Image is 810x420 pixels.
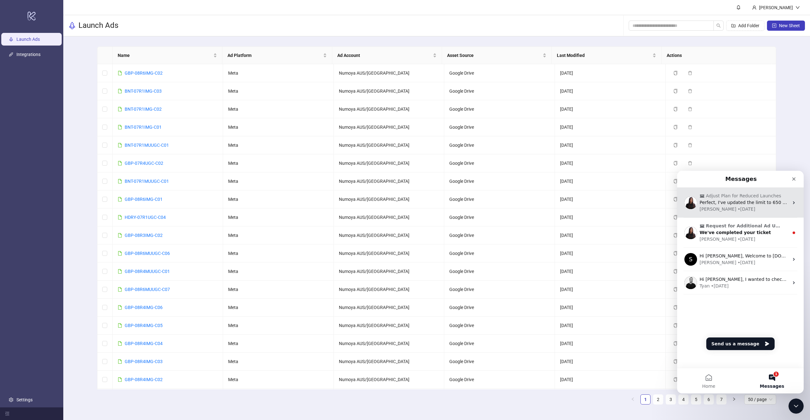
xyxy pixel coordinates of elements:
[118,359,122,364] span: file
[444,82,555,100] td: Google Drive
[673,215,678,219] span: copy
[22,112,33,119] div: Tyan
[68,22,76,29] span: rocket
[118,215,122,219] span: file
[334,190,445,208] td: Numoya AUS/[GEOGRAPHIC_DATA]
[688,71,692,75] span: delete
[223,154,334,172] td: Meta
[334,281,445,299] td: Numoya AUS/[GEOGRAPHIC_DATA]
[772,23,776,28] span: plus-square
[125,107,162,112] a: BNT-07R1IMG-C02
[125,89,162,94] a: BNT-07R1IMG-C03
[555,389,666,407] td: [DATE]
[118,52,212,59] span: Name
[738,23,759,28] span: Add Folder
[653,394,663,405] li: 2
[704,395,713,404] a: 6
[223,299,334,317] td: Meta
[736,5,741,9] span: bell
[227,52,322,59] span: Ad Platform
[444,262,555,281] td: Google Drive
[223,262,334,281] td: Meta
[653,395,663,404] a: 2
[22,35,59,42] div: [PERSON_NAME]
[444,154,555,172] td: Google Drive
[729,394,739,405] li: Next Page
[555,244,666,262] td: [DATE]
[118,377,122,382] span: file
[125,287,170,292] a: GBP-08R6MUUGC-C07
[334,82,445,100] td: Numoya AUS/[GEOGRAPHIC_DATA]
[744,394,776,405] div: Page Size
[673,305,678,310] span: copy
[444,100,555,118] td: Google Drive
[125,215,166,220] a: HDRY-07R1UGC-C04
[666,395,676,404] a: 3
[688,161,692,165] span: delete
[444,118,555,136] td: Google Drive
[29,167,97,179] button: Send us a message
[677,171,804,393] iframe: Intercom live chat
[673,197,678,201] span: copy
[118,305,122,310] span: file
[673,377,678,382] span: copy
[673,251,678,256] span: copy
[22,65,59,72] div: [PERSON_NAME]
[673,143,678,147] span: copy
[25,213,38,218] span: Home
[555,154,666,172] td: [DATE]
[60,89,78,95] div: • [DATE]
[673,341,678,346] span: copy
[673,179,678,183] span: copy
[223,317,334,335] td: Meta
[688,143,692,147] span: delete
[444,371,555,389] td: Google Drive
[83,213,107,218] span: Messages
[752,5,757,10] span: user
[673,125,678,129] span: copy
[788,398,804,414] iframe: Intercom live chat
[118,89,122,93] span: file
[673,89,678,93] span: copy
[125,233,163,238] a: GBP-08R3IMG-C02
[78,21,118,31] h3: Launch Ads
[16,52,40,57] a: Integrations
[444,317,555,335] td: Google Drive
[555,281,666,299] td: [DATE]
[444,244,555,262] td: Google Drive
[125,161,163,166] a: GBP-07R4UGC-C02
[118,323,122,328] span: file
[757,4,795,11] div: [PERSON_NAME]
[628,394,638,405] button: left
[688,107,692,111] span: delete
[29,52,104,59] span: Request for Additional Ad Uploads
[223,64,334,82] td: Meta
[334,118,445,136] td: Numoya AUS/[GEOGRAPHIC_DATA]
[334,100,445,118] td: Numoya AUS/[GEOGRAPHIC_DATA]
[555,353,666,371] td: [DATE]
[673,71,678,75] span: copy
[678,394,688,405] li: 4
[125,125,162,130] a: BNT-07R1IMG-C01
[223,208,334,226] td: Meta
[118,179,122,183] span: file
[223,353,334,371] td: Meta
[223,335,334,353] td: Meta
[222,47,332,64] th: Ad Platform
[22,59,94,64] span: We've completed your ticket
[118,71,122,75] span: file
[555,208,666,226] td: [DATE]
[334,262,445,281] td: Numoya AUS/[GEOGRAPHIC_DATA]
[22,106,354,111] span: Hi [PERSON_NAME], I wanted to check in to see how your trial is going. Is the platform working fo...
[691,394,701,405] li: 5
[125,323,163,328] a: GBP-08R4IMG-C05
[444,64,555,82] td: Google Drive
[118,233,122,238] span: file
[555,172,666,190] td: [DATE]
[662,47,771,64] th: Actions
[673,287,678,292] span: copy
[334,154,445,172] td: Numoya AUS/[GEOGRAPHIC_DATA]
